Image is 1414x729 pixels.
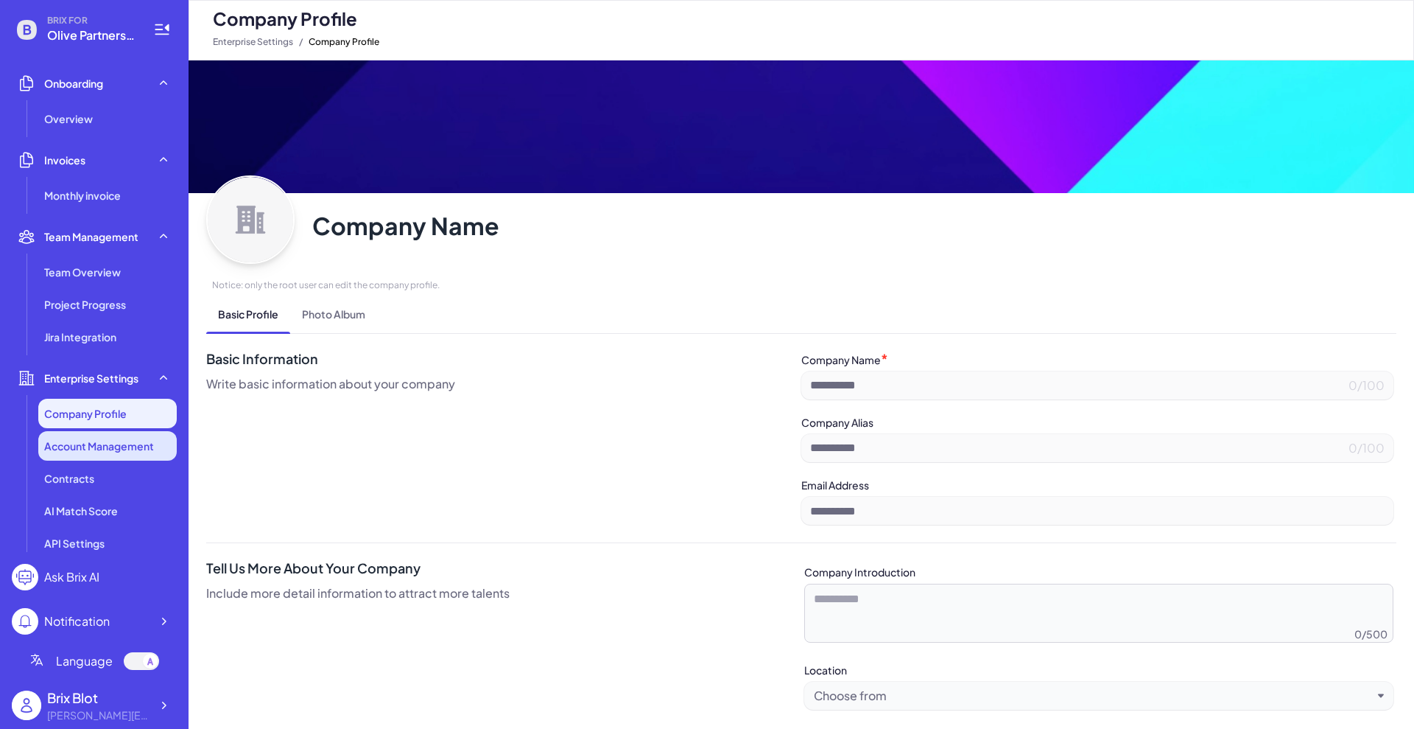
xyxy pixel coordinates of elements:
span: / [299,33,303,51]
div: Ask Brix AI [44,568,99,586]
label: Location [804,663,847,677]
span: Jira Integration [44,329,116,344]
span: Company Name [312,211,1396,264]
span: Project Progress [44,297,126,312]
span: API Settings [44,536,105,551]
label: Email Address [801,478,869,492]
span: Company Profile [44,406,127,421]
button: Choose from [814,687,1372,705]
span: Olive Partners Management [47,27,136,44]
div: 0 / 500 [1354,627,1387,641]
span: Tell Us More About Your Company [206,558,801,579]
span: Company Profile [213,7,357,30]
span: Basic Information [206,349,801,369]
span: Basic Profile [206,295,290,333]
span: Team Overview [44,265,121,279]
span: Write basic information about your company [206,375,801,393]
span: Language [56,652,113,670]
div: Choose from [814,687,887,705]
span: Account Management [44,439,154,453]
span: Monthly invoice [44,188,121,203]
div: Notification [44,613,110,630]
span: Company Profile [309,33,379,51]
div: Brix Blot [47,688,150,708]
span: Notice: only the root user can edit the company profile. [212,279,1396,292]
span: AI Match Score [44,503,118,518]
img: user_logo.png [12,691,41,720]
span: Invoices [44,153,85,167]
span: BRIX FOR [47,15,136,27]
span: Contracts [44,471,94,486]
span: Team Management [44,229,138,244]
span: Photo Album [290,295,377,333]
span: Include more detail information to attract more talents [206,585,801,602]
label: Company Introduction [804,565,915,579]
img: 62cf91bae6e441898ee106b491ed5f91.png [189,60,1414,193]
span: Overview [44,111,93,126]
label: Company Alias [801,416,873,429]
span: Enterprise Settings [44,371,138,386]
div: blake@joinbrix.com [47,708,150,723]
label: Company Name [801,353,881,366]
img: company_logo.png [206,175,295,264]
span: Onboarding [44,76,103,91]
